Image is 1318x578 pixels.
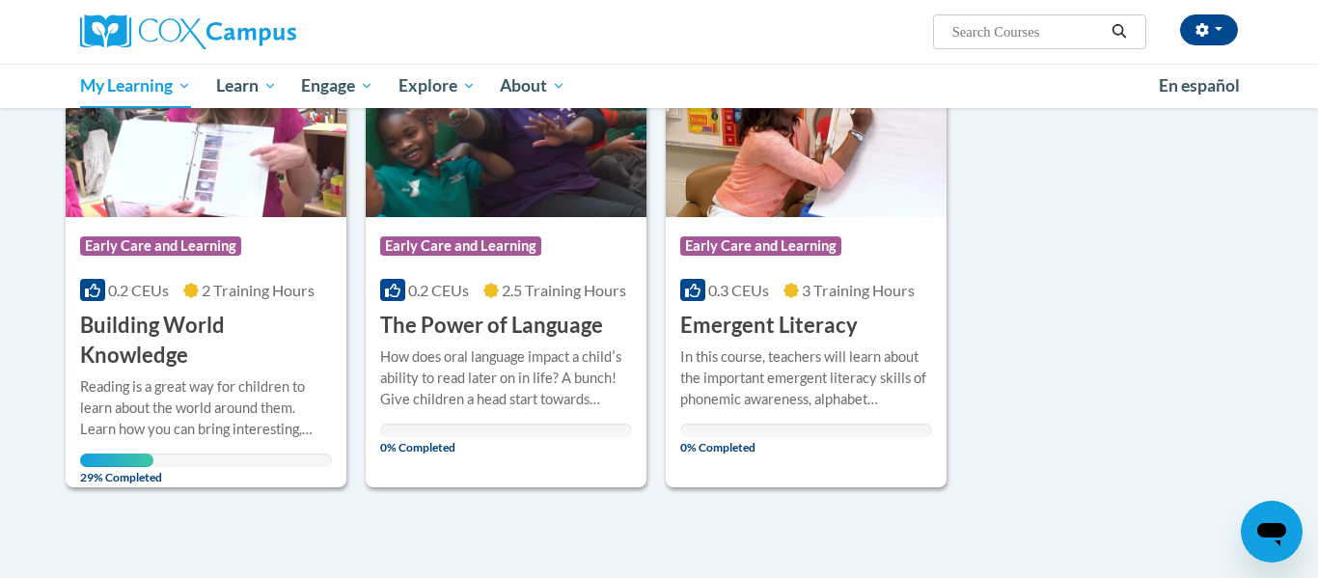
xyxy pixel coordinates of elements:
[802,281,915,299] span: 3 Training Hours
[666,20,947,487] a: Course LogoEarly Care and Learning0.3 CEUs3 Training Hours Emergent LiteracyIn this course, teach...
[301,74,373,97] span: Engage
[80,236,241,256] span: Early Care and Learning
[80,311,332,371] h3: Building World Knowledge
[680,236,841,256] span: Early Care and Learning
[1241,501,1303,563] iframe: Button to launch messaging window
[398,74,476,97] span: Explore
[80,14,296,49] img: Cox Campus
[216,74,277,97] span: Learn
[202,281,315,299] span: 2 Training Hours
[380,311,603,341] h3: The Power of Language
[66,20,346,487] a: Course LogoEarly Care and Learning0.2 CEUs2 Training Hours Building World KnowledgeReading is a g...
[1159,75,1240,96] span: En español
[80,14,447,49] a: Cox Campus
[1146,66,1252,106] a: En español
[502,281,626,299] span: 2.5 Training Hours
[80,376,332,440] div: Reading is a great way for children to learn about the world around them. Learn how you can bring...
[204,64,289,108] a: Learn
[80,454,153,484] span: 29% Completed
[680,311,858,341] h3: Emergent Literacy
[666,20,947,217] img: Course Logo
[51,64,1267,108] div: Main menu
[380,346,632,410] div: How does oral language impact a childʹs ability to read later on in life? A bunch! Give children ...
[950,20,1105,43] input: Search Courses
[366,20,646,217] img: Course Logo
[500,74,565,97] span: About
[1180,14,1238,45] button: Account Settings
[68,64,204,108] a: My Learning
[680,346,932,410] div: In this course, teachers will learn about the important emergent literacy skills of phonemic awar...
[380,236,541,256] span: Early Care and Learning
[708,281,769,299] span: 0.3 CEUs
[80,74,191,97] span: My Learning
[488,64,579,108] a: About
[366,20,646,487] a: Course LogoEarly Care and Learning0.2 CEUs2.5 Training Hours The Power of LanguageHow does oral l...
[108,281,169,299] span: 0.2 CEUs
[408,281,469,299] span: 0.2 CEUs
[66,20,346,217] img: Course Logo
[80,454,153,467] div: Your progress
[288,64,386,108] a: Engage
[386,64,488,108] a: Explore
[1105,20,1134,43] button: Search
